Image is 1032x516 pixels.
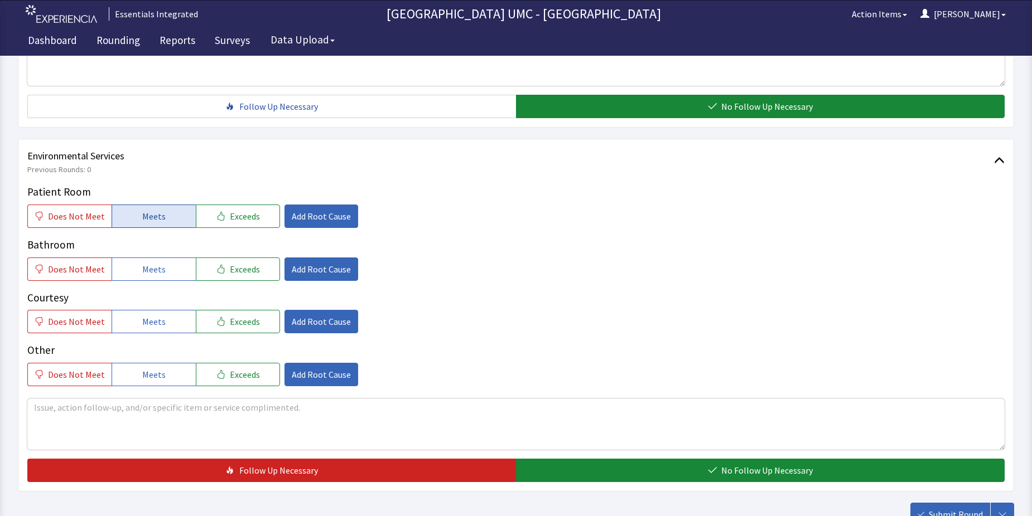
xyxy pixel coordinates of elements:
span: No Follow Up Necessary [721,464,813,477]
button: Add Root Cause [284,310,358,333]
span: Does Not Meet [48,210,105,223]
p: Other [27,342,1005,358]
img: experiencia_logo.png [26,5,97,23]
span: Does Not Meet [48,262,105,276]
span: Add Root Cause [292,368,351,381]
button: No Follow Up Necessary [516,95,1005,118]
button: Follow Up Necessary [27,459,516,482]
a: Rounding [88,28,148,56]
span: Environmental Services [27,148,994,164]
span: Add Root Cause [292,262,351,276]
button: Add Root Cause [284,363,358,386]
p: [GEOGRAPHIC_DATA] UMC - [GEOGRAPHIC_DATA] [202,5,845,23]
span: Does Not Meet [48,368,105,381]
button: Does Not Meet [27,205,112,228]
button: Exceeds [196,205,280,228]
span: Exceeds [230,210,260,223]
button: Exceeds [196,257,280,281]
a: Reports [151,28,204,56]
a: Dashboard [20,28,85,56]
p: Bathroom [27,237,1005,253]
button: Does Not Meet [27,310,112,333]
span: Add Root Cause [292,210,351,223]
span: Exceeds [230,315,260,328]
button: Add Root Cause [284,205,358,228]
button: Exceeds [196,310,280,333]
span: Meets [142,368,166,381]
span: Meets [142,262,166,276]
button: Meets [112,363,196,386]
span: Exceeds [230,368,260,381]
span: Exceeds [230,262,260,276]
button: No Follow Up Necessary [516,459,1005,482]
button: Add Root Cause [284,257,358,281]
a: Surveys [206,28,258,56]
button: [PERSON_NAME] [914,3,1012,25]
button: Meets [112,310,196,333]
button: Does Not Meet [27,363,112,386]
span: Follow Up Necessary [239,464,318,477]
span: Meets [142,210,166,223]
div: Essentials Integrated [109,7,198,21]
span: Follow Up Necessary [239,100,318,113]
p: Patient Room [27,184,1005,200]
span: Does Not Meet [48,315,105,328]
button: Meets [112,257,196,281]
button: Follow Up Necessary [27,95,516,118]
button: Data Upload [264,30,341,50]
span: Meets [142,315,166,328]
span: Add Root Cause [292,315,351,328]
button: Exceeds [196,363,280,386]
span: No Follow Up Necessary [721,100,813,113]
button: Meets [112,205,196,228]
span: Previous Rounds: 0 [27,164,994,175]
button: Action Items [845,3,914,25]
p: Courtesy [27,290,1005,306]
button: Does Not Meet [27,257,112,281]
